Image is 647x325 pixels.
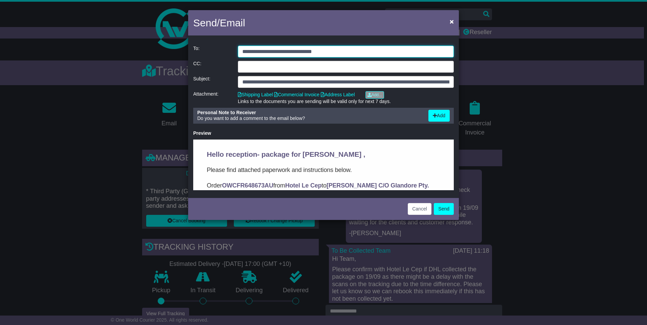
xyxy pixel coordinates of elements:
[428,110,450,122] button: Add
[450,18,454,25] span: ×
[197,110,422,116] div: Personal Note to Receiver
[190,91,235,104] div: Attachment:
[190,76,235,88] div: Subject:
[321,92,355,97] a: Address Label
[446,15,457,28] button: Close
[194,110,425,122] div: Do you want to add a comment to the email below?
[238,92,273,97] a: Shipping Label
[14,41,247,70] p: Order from to . In this email you’ll find important information about your order, and what you ne...
[190,61,235,73] div: CC:
[408,203,431,215] button: Cancel
[92,43,129,49] strong: Hotel Le Cep
[274,92,319,97] a: Commercial Invoice
[29,43,80,49] strong: OWCFR648673AU
[193,130,454,136] div: Preview
[14,11,172,19] span: Hello reception- package for [PERSON_NAME] ,
[193,15,245,30] h4: Send/Email
[434,203,454,215] button: Send
[365,91,384,99] a: Add...
[238,99,454,104] div: Links to the documents you are sending will be valid only for next 7 days.
[14,26,247,35] p: Please find attached paperwork and instructions below.
[190,46,235,57] div: To:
